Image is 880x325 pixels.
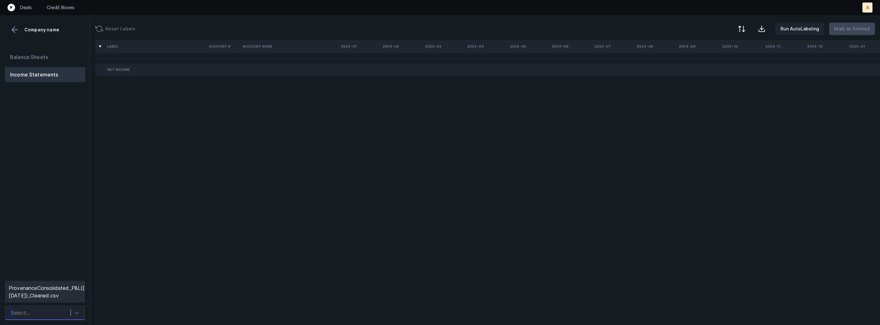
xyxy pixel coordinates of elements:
div: Company name [5,25,85,34]
a: Credit Boxes [47,4,74,11]
div: ProvenanceConsolidated_P&L([DATE]-[DATE])_Cleaned.csv [5,282,85,302]
th: Account # [206,40,240,53]
th: Label [105,40,206,53]
th: 2024-01 [317,40,359,53]
p: Run AutoLabeling [781,25,819,33]
th: 2024-10 [698,40,740,53]
button: Mark as finished [829,23,875,35]
button: Run AutoLabeling [776,23,824,35]
div: Select... [11,309,30,317]
th: 2024-02 [359,40,402,53]
th: 2024-04 [444,40,486,53]
th: 2024-08 [613,40,656,53]
p: Mark as finished [834,25,870,33]
a: Deals [20,4,32,11]
button: Income Statements [5,67,85,82]
th: 2024-06 [529,40,571,53]
th: 2024-12 [783,40,825,53]
button: A [862,3,872,13]
th: 2024-03 [402,40,444,53]
td: Net Income [105,63,206,76]
button: Balance Sheets [5,50,85,65]
th: 2025-01 [825,40,867,53]
th: 2024-05 [486,40,529,53]
th: 2024-07 [571,40,613,53]
p: A [866,4,869,11]
th: Account Name [240,40,317,53]
th: 2024-09 [656,40,698,53]
th: 2024-11 [740,40,783,53]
